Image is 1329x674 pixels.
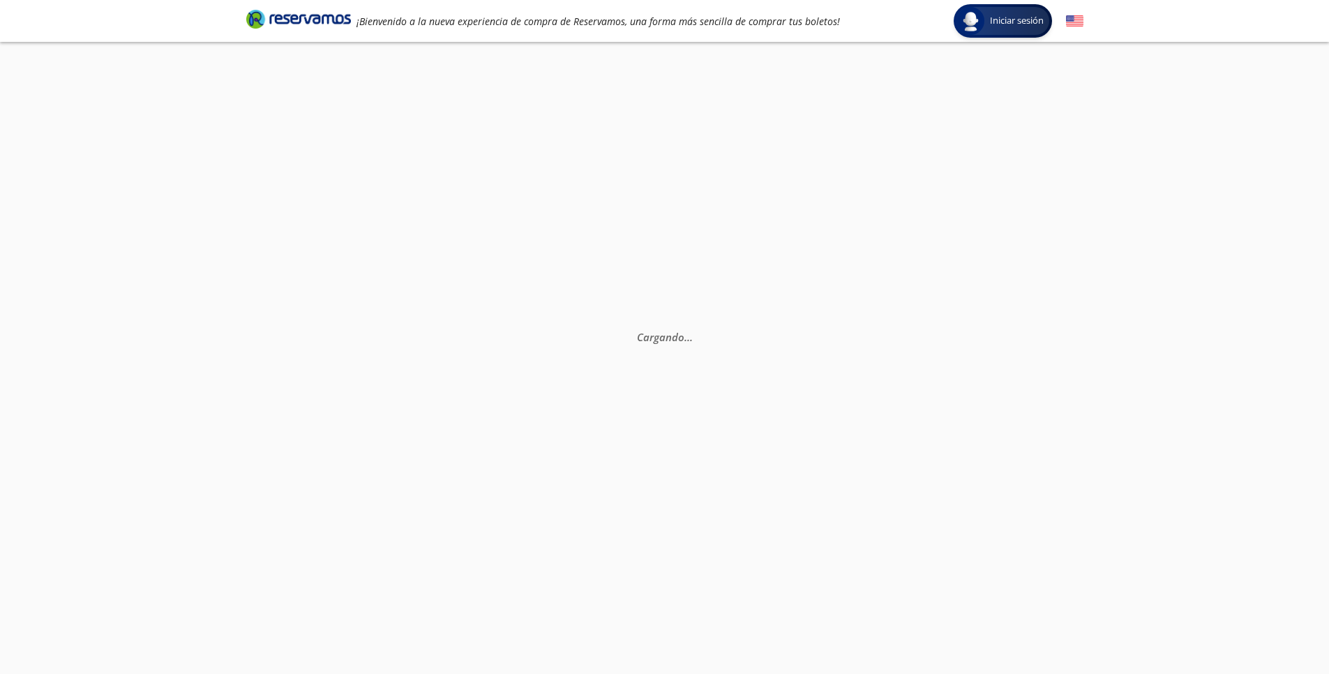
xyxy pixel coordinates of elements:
span: . [690,330,693,344]
span: . [684,330,687,344]
button: English [1066,13,1083,30]
a: Brand Logo [246,8,351,33]
em: Cargando [637,330,693,344]
i: Brand Logo [246,8,351,29]
span: Iniciar sesión [984,14,1049,28]
em: ¡Bienvenido a la nueva experiencia de compra de Reservamos, una forma más sencilla de comprar tus... [356,15,840,28]
span: . [687,330,690,344]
